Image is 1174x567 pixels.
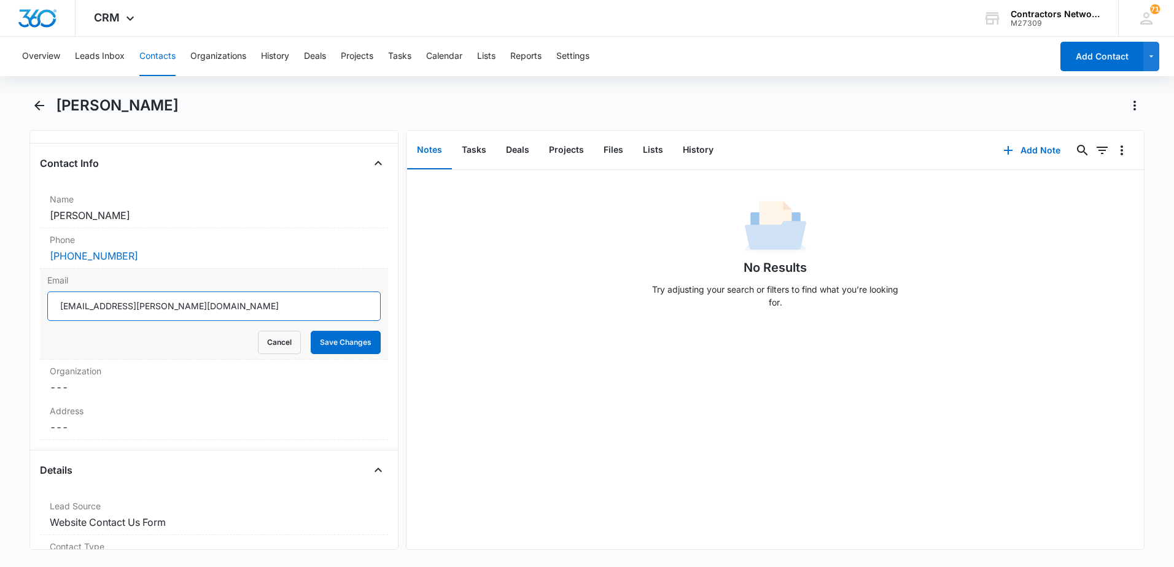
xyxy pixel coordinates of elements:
button: Calendar [426,37,462,76]
label: Contact Type [50,540,378,553]
span: CRM [94,11,120,24]
div: Name[PERSON_NAME] [40,188,388,228]
dd: --- [50,420,378,434]
dd: --- [50,380,378,395]
button: Actions [1125,96,1145,115]
button: Save Changes [311,331,381,354]
div: Phone[PHONE_NUMBER] [40,228,388,269]
button: Add Note [991,136,1073,165]
label: Organization [50,364,378,377]
button: Close [368,460,388,480]
img: No Data [745,197,806,258]
label: Address [50,404,378,417]
button: Files [594,131,633,169]
label: Email [47,274,381,287]
dd: Website Contact Us Form [50,515,378,530]
input: Email [47,291,381,321]
button: Cancel [258,331,301,354]
button: Close [368,153,388,173]
button: History [673,131,723,169]
label: Name [50,193,378,206]
a: [PHONE_NUMBER] [50,249,138,263]
div: Lead SourceWebsite Contact Us Form [40,495,388,535]
button: Filters [1092,141,1112,160]
h4: Details [40,463,72,477]
label: Phone [50,233,378,246]
label: Lead Source [50,499,378,512]
button: Projects [341,37,373,76]
div: account name [1011,9,1100,19]
button: Deals [496,131,539,169]
button: Projects [539,131,594,169]
button: Notes [407,131,452,169]
button: Contacts [139,37,176,76]
p: Try adjusting your search or filters to find what you’re looking for. [647,283,904,309]
dd: [PERSON_NAME] [50,208,378,223]
button: Overview [22,37,60,76]
button: Lists [477,37,496,76]
button: Search... [1073,141,1092,160]
div: Address--- [40,399,388,440]
div: notifications count [1150,4,1160,14]
button: Leads Inbox [75,37,125,76]
button: Tasks [452,131,496,169]
h1: No Results [744,258,807,277]
button: Back [29,96,49,115]
button: Reports [510,37,542,76]
button: Organizations [190,37,246,76]
button: Settings [556,37,589,76]
button: History [261,37,289,76]
h4: Contact Info [40,156,99,171]
div: account id [1011,19,1100,28]
span: 71 [1150,4,1160,14]
h1: [PERSON_NAME] [56,96,179,115]
button: Overflow Menu [1112,141,1132,160]
button: Tasks [388,37,411,76]
button: Deals [304,37,326,76]
div: Organization--- [40,360,388,399]
button: Add Contact [1060,42,1143,71]
button: Lists [633,131,673,169]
